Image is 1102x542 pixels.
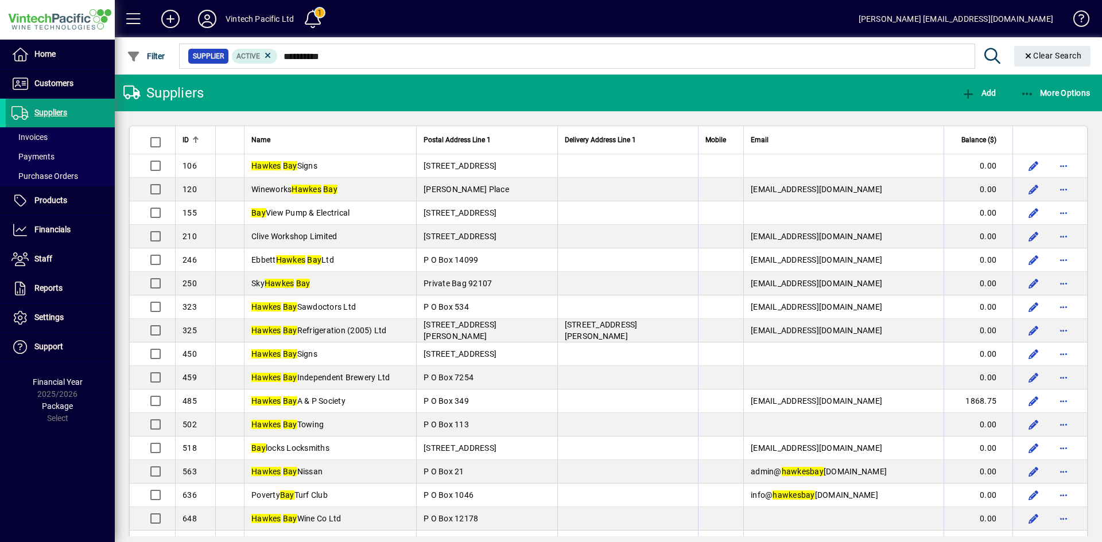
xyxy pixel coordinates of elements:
[251,161,317,170] span: Signs
[283,373,297,382] em: Bay
[944,248,1012,272] td: 0.00
[424,232,496,241] span: [STREET_ADDRESS]
[183,326,197,335] span: 325
[1054,368,1073,387] button: More options
[183,134,208,146] div: ID
[751,134,937,146] div: Email
[183,161,197,170] span: 106
[251,232,337,241] span: Clive Workshop Limited
[251,373,390,382] span: Independent Brewery Ltd
[944,201,1012,225] td: 0.00
[705,134,726,146] span: Mobile
[283,326,297,335] em: Bay
[251,302,356,311] span: Sawdoctors Ltd
[251,514,281,523] em: Hawkes
[6,216,115,244] a: Financials
[1025,392,1043,410] button: Edit
[183,373,197,382] span: 459
[251,420,324,429] span: Towing
[424,443,496,453] span: [STREET_ADDRESS]
[1054,321,1073,340] button: More options
[183,302,197,311] span: 323
[944,507,1012,531] td: 0.00
[283,302,297,311] em: Bay
[251,467,281,476] em: Hawkes
[424,320,496,341] span: [STREET_ADDRESS][PERSON_NAME]
[1025,227,1043,245] button: Edit
[34,283,63,293] span: Reports
[1023,51,1082,60] span: Clear Search
[251,349,281,358] em: Hawkes
[424,490,474,500] span: P O Box 1046
[751,134,769,146] span: Email
[944,366,1012,389] td: 0.00
[773,490,801,500] em: hawkes
[6,333,115,361] a: Support
[1018,83,1093,103] button: More Options
[705,134,736,146] div: Mobile
[236,52,260,60] span: Active
[1054,204,1073,222] button: More options
[1025,251,1043,269] button: Edit
[944,154,1012,178] td: 0.00
[6,69,115,98] a: Customers
[183,255,197,264] span: 246
[751,279,882,288] span: [EMAIL_ADDRESS][DOMAIN_NAME]
[424,134,491,146] span: Postal Address Line 1
[251,255,334,264] span: Ebbett Ltd
[1025,439,1043,457] button: Edit
[961,134,996,146] span: Balance ($)
[6,186,115,215] a: Products
[152,9,189,29] button: Add
[6,303,115,332] a: Settings
[1054,462,1073,481] button: More options
[276,255,306,264] em: Hawkes
[424,161,496,170] span: [STREET_ADDRESS]
[34,313,64,322] span: Settings
[6,147,115,166] a: Payments
[183,185,197,194] span: 120
[1025,486,1043,504] button: Edit
[292,185,321,194] em: Hawkes
[1025,368,1043,387] button: Edit
[424,208,496,217] span: [STREET_ADDRESS]
[1025,345,1043,363] button: Edit
[1054,486,1073,504] button: More options
[6,245,115,274] a: Staff
[1054,415,1073,434] button: More options
[1025,298,1043,316] button: Edit
[944,272,1012,295] td: 0.00
[951,134,1007,146] div: Balance ($)
[283,396,297,405] em: Bay
[34,49,56,59] span: Home
[34,108,67,117] span: Suppliers
[944,389,1012,413] td: 1868.75
[6,40,115,69] a: Home
[1054,157,1073,175] button: More options
[280,490,294,500] em: Bay
[251,373,281,382] em: Hawkes
[34,225,71,234] span: Financials
[283,514,297,523] em: Bay
[251,185,337,194] span: Wineworks
[565,320,638,341] span: [STREET_ADDRESS][PERSON_NAME]
[183,467,197,476] span: 563
[424,185,509,194] span: [PERSON_NAME] Place
[1054,392,1073,410] button: More options
[944,483,1012,507] td: 0.00
[189,9,226,29] button: Profile
[424,302,469,311] span: P O Box 534
[34,79,73,88] span: Customers
[424,255,478,264] span: P O Box 14099
[251,396,346,405] span: A & P Society
[961,88,996,98] span: Add
[183,490,197,500] span: 636
[251,396,281,405] em: Hawkes
[1025,274,1043,293] button: Edit
[959,83,999,103] button: Add
[193,50,224,62] span: Supplier
[33,377,83,387] span: Financial Year
[801,490,815,500] em: bay
[751,255,882,264] span: [EMAIL_ADDRESS][DOMAIN_NAME]
[1054,298,1073,316] button: More options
